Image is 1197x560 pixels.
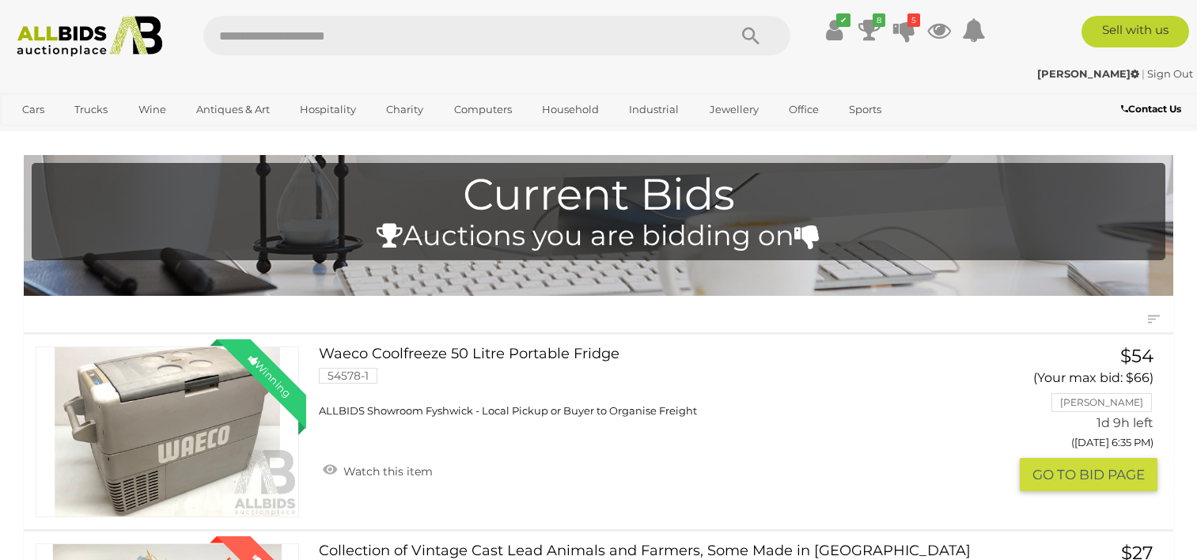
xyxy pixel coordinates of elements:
[532,96,609,123] a: Household
[619,96,689,123] a: Industrial
[1020,458,1157,492] button: GO TO BID PAGE
[319,458,437,482] a: Watch this item
[128,96,176,123] a: Wine
[1037,67,1142,80] a: [PERSON_NAME]
[444,96,522,123] a: Computers
[699,96,769,123] a: Jewellery
[1120,345,1153,367] span: $54
[823,16,847,44] a: ✔
[339,464,433,479] span: Watch this item
[1121,103,1181,115] b: Contact Us
[376,96,434,123] a: Charity
[186,96,280,123] a: Antiques & Art
[994,346,1157,491] a: $54 (Your max bid: $66) [PERSON_NAME] 1d 9h left ([DATE] 6:35 PM) GO TO BID PAGE
[839,96,892,123] a: Sports
[1121,100,1185,118] a: Contact Us
[233,339,306,412] div: Winning
[1142,67,1145,80] span: |
[1037,67,1139,80] strong: [PERSON_NAME]
[778,96,829,123] a: Office
[64,96,118,123] a: Trucks
[331,346,970,418] a: Waeco Coolfreeze 50 Litre Portable Fridge 54578-1 ALLBIDS Showroom Fyshwick - Local Pickup or Buy...
[36,346,299,517] a: Winning
[9,16,170,57] img: Allbids.com.au
[40,171,1157,219] h1: Current Bids
[873,13,885,27] i: 8
[711,16,790,55] button: Search
[907,13,920,27] i: 5
[40,221,1157,252] h4: Auctions you are bidding on
[12,123,145,149] a: [GEOGRAPHIC_DATA]
[836,13,850,27] i: ✔
[858,16,881,44] a: 8
[1147,67,1193,80] a: Sign Out
[290,96,366,123] a: Hospitality
[1081,16,1189,47] a: Sell with us
[892,16,916,44] a: 5
[12,96,55,123] a: Cars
